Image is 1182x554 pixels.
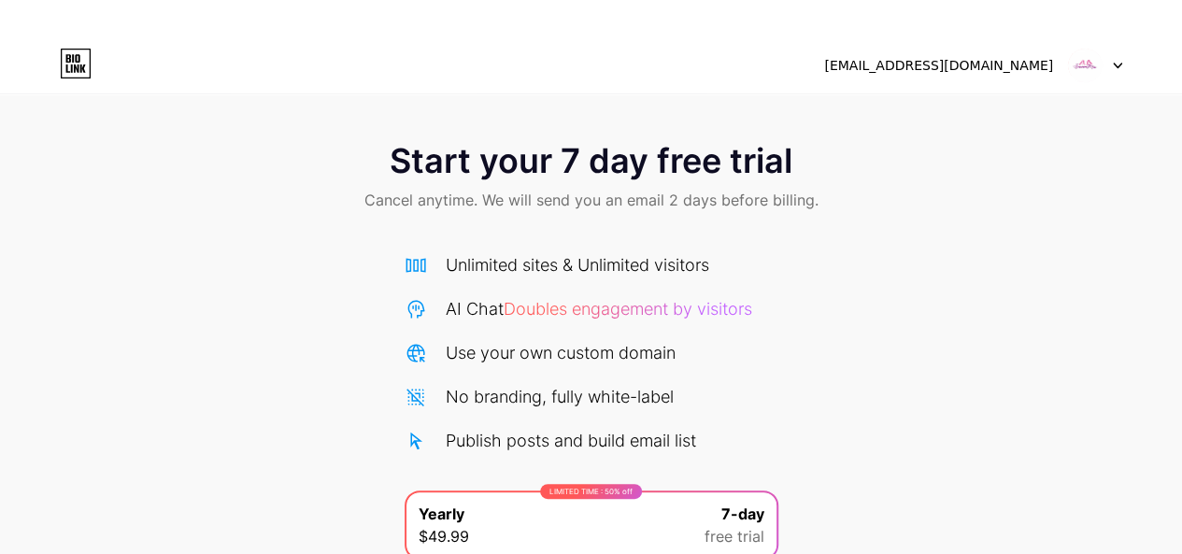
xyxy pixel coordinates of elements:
span: Yearly [419,503,464,525]
span: Cancel anytime. We will send you an email 2 days before billing. [364,189,819,211]
div: Unlimited sites & Unlimited visitors [446,252,709,277]
span: $49.99 [419,525,469,547]
div: Publish posts and build email list [446,428,696,453]
div: [EMAIL_ADDRESS][DOMAIN_NAME] [824,56,1053,76]
span: Doubles engagement by visitors [504,299,752,319]
div: AI Chat [446,296,752,321]
div: No branding, fully white-label [446,384,674,409]
div: LIMITED TIME : 50% off [540,484,642,499]
img: swoonpops [1067,48,1103,83]
span: free trial [705,525,764,547]
div: Use your own custom domain [446,340,676,365]
span: Start your 7 day free trial [390,142,792,179]
span: 7-day [721,503,764,525]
